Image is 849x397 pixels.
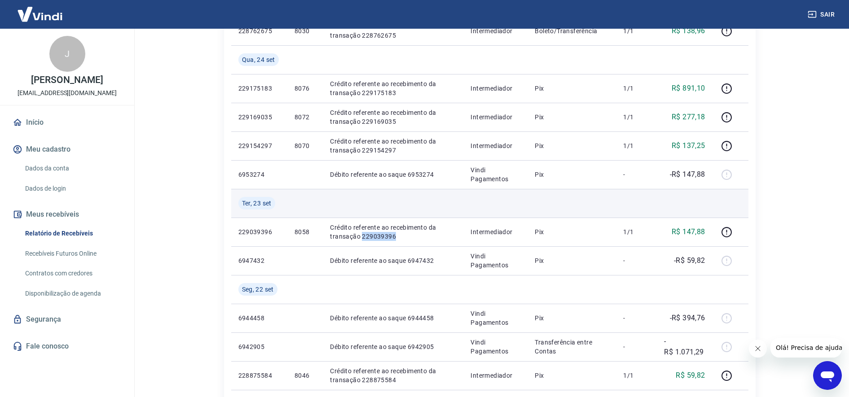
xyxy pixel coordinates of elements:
[238,113,280,122] p: 229169035
[471,26,520,35] p: Intermediador
[295,141,316,150] p: 8070
[238,342,280,351] p: 6942905
[535,141,609,150] p: Pix
[535,256,609,265] p: Pix
[623,342,650,351] p: -
[471,227,520,236] p: Intermediador
[242,199,272,208] span: Ter, 23 set
[11,0,69,28] img: Vindi
[295,26,316,35] p: 8030
[672,112,705,122] p: R$ 277,18
[664,336,705,358] p: -R$ 1.071,29
[5,6,75,13] span: Olá! Precisa de ajuda?
[535,227,609,236] p: Pix
[295,113,316,122] p: 8072
[674,255,705,266] p: -R$ 59,82
[295,371,316,380] p: 8046
[471,141,520,150] p: Intermediador
[22,179,123,198] a: Dados de login
[22,224,123,243] a: Relatório de Recebíveis
[11,310,123,329] a: Segurança
[22,264,123,283] a: Contratos com credores
[295,84,316,93] p: 8076
[330,342,456,351] p: Débito referente ao saque 6942905
[670,313,705,323] p: -R$ 394,76
[11,140,123,159] button: Meu cadastro
[535,371,609,380] p: Pix
[813,361,842,390] iframe: Botão para abrir a janela de mensagens
[535,170,609,179] p: Pix
[330,22,456,40] p: Crédito referente ao recebimento da transação 228762675
[330,256,456,265] p: Débito referente ao saque 6947432
[471,252,520,270] p: Vindi Pagamentos
[806,6,838,23] button: Sair
[672,140,705,151] p: R$ 137,25
[670,169,705,180] p: -R$ 147,88
[238,371,280,380] p: 228875584
[238,84,280,93] p: 229175183
[471,84,520,93] p: Intermediador
[295,227,316,236] p: 8058
[535,84,609,93] p: Pix
[623,113,650,122] p: 1/1
[330,366,456,384] p: Crédito referente ao recebimento da transação 228875584
[471,166,520,183] p: Vindi Pagamentos
[770,338,842,358] iframe: Mensagem da empresa
[672,227,705,237] p: R$ 147,88
[623,314,650,323] p: -
[623,170,650,179] p: -
[623,227,650,236] p: 1/1
[11,336,123,356] a: Fale conosco
[242,55,275,64] span: Qua, 24 set
[330,137,456,155] p: Crédito referente ao recebimento da transação 229154297
[535,113,609,122] p: Pix
[471,113,520,122] p: Intermediador
[623,84,650,93] p: 1/1
[623,256,650,265] p: -
[330,170,456,179] p: Débito referente ao saque 6953274
[672,26,705,36] p: R$ 138,96
[18,88,117,98] p: [EMAIL_ADDRESS][DOMAIN_NAME]
[471,338,520,356] p: Vindi Pagamentos
[330,79,456,97] p: Crédito referente ao recebimento da transação 229175183
[22,159,123,178] a: Dados da conta
[471,371,520,380] p: Intermediador
[238,170,280,179] p: 6953274
[238,227,280,236] p: 229039396
[238,314,280,323] p: 6944458
[623,141,650,150] p: 1/1
[238,141,280,150] p: 229154297
[238,26,280,35] p: 228762675
[49,36,85,72] div: J
[749,340,767,358] iframe: Fechar mensagem
[22,284,123,303] a: Disponibilização de agenda
[238,256,280,265] p: 6947432
[535,26,609,35] p: Boleto/Transferência
[672,83,705,94] p: R$ 891,10
[535,338,609,356] p: Transferência entre Contas
[11,113,123,132] a: Início
[471,309,520,327] p: Vindi Pagamentos
[623,371,650,380] p: 1/1
[11,205,123,224] button: Meus recebíveis
[330,223,456,241] p: Crédito referente ao recebimento da transação 229039396
[676,370,705,381] p: R$ 59,82
[242,285,274,294] span: Seg, 22 set
[535,314,609,323] p: Pix
[623,26,650,35] p: 1/1
[31,75,103,85] p: [PERSON_NAME]
[330,314,456,323] p: Débito referente ao saque 6944458
[330,108,456,126] p: Crédito referente ao recebimento da transação 229169035
[22,244,123,263] a: Recebíveis Futuros Online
